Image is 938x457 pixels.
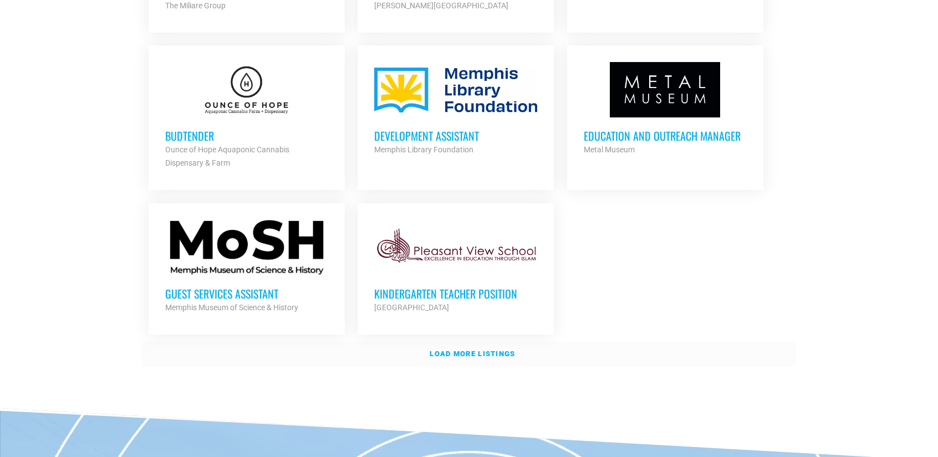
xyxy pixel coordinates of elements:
[149,45,345,186] a: Budtender Ounce of Hope Aquaponic Cannabis Dispensary & Farm
[149,203,345,331] a: Guest Services Assistant Memphis Museum of Science & History
[374,1,508,10] strong: [PERSON_NAME][GEOGRAPHIC_DATA]
[165,145,289,167] strong: Ounce of Hope Aquaponic Cannabis Dispensary & Farm
[165,303,298,312] strong: Memphis Museum of Science & History
[374,145,473,154] strong: Memphis Library Foundation
[584,129,747,143] h3: Education and Outreach Manager
[165,1,226,10] strong: The Miliare Group
[374,286,537,301] h3: Kindergarten Teacher Position
[567,45,763,173] a: Education and Outreach Manager Metal Museum
[165,129,328,143] h3: Budtender
[374,303,449,312] strong: [GEOGRAPHIC_DATA]
[165,286,328,301] h3: Guest Services Assistant
[358,203,554,331] a: Kindergarten Teacher Position [GEOGRAPHIC_DATA]
[430,350,515,358] strong: Load more listings
[142,341,796,367] a: Load more listings
[584,145,635,154] strong: Metal Museum
[374,129,537,143] h3: Development Assistant
[358,45,554,173] a: Development Assistant Memphis Library Foundation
